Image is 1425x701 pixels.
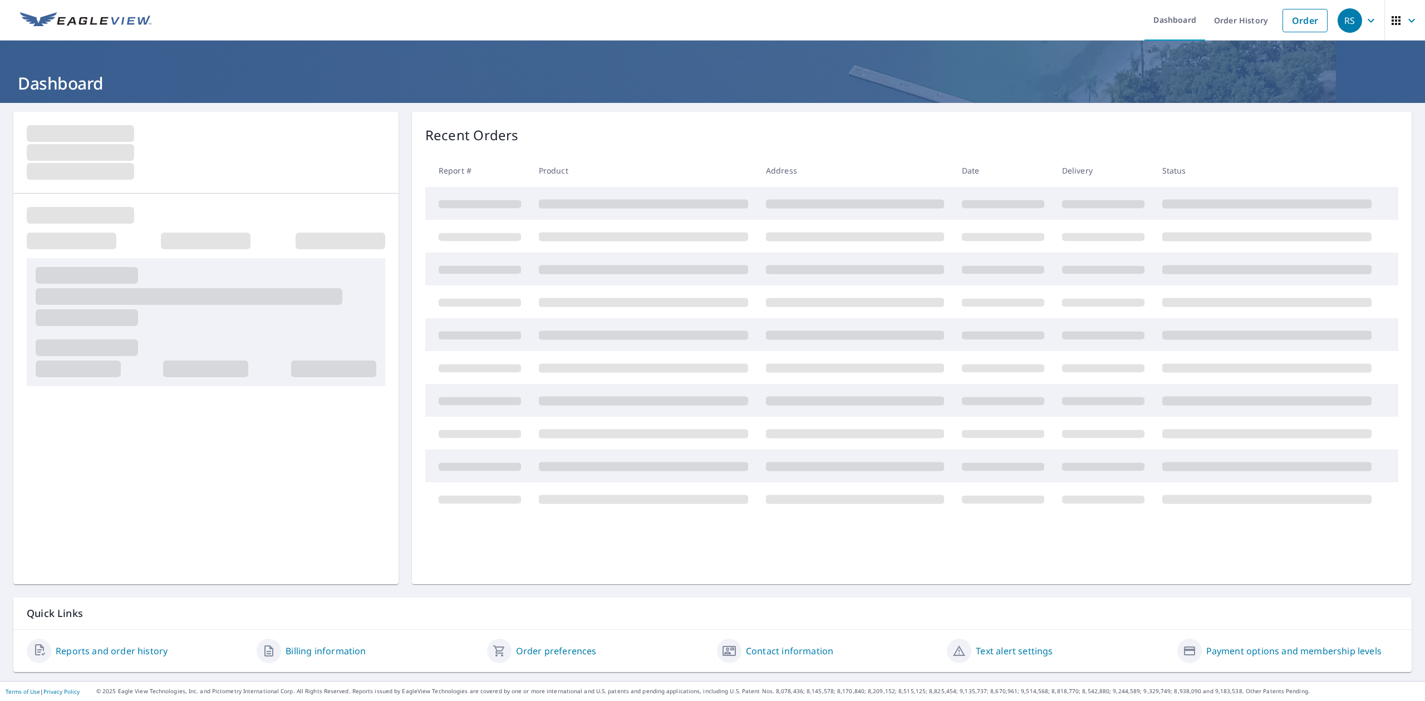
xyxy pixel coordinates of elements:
a: Order preferences [516,644,597,658]
p: | [6,688,80,695]
a: Order [1282,9,1328,32]
th: Address [757,154,953,187]
a: Payment options and membership levels [1206,644,1382,658]
p: Recent Orders [425,125,519,145]
p: © 2025 Eagle View Technologies, Inc. and Pictometry International Corp. All Rights Reserved. Repo... [96,687,1419,695]
a: Billing information [286,644,366,658]
div: RS [1338,8,1362,33]
a: Reports and order history [56,644,168,658]
th: Delivery [1053,154,1153,187]
a: Privacy Policy [43,688,80,695]
p: Quick Links [27,606,1398,620]
th: Product [530,154,757,187]
th: Date [953,154,1053,187]
a: Terms of Use [6,688,40,695]
h1: Dashboard [13,72,1412,95]
th: Report # [425,154,530,187]
th: Status [1153,154,1380,187]
img: EV Logo [20,12,151,29]
a: Text alert settings [976,644,1053,658]
a: Contact information [746,644,833,658]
